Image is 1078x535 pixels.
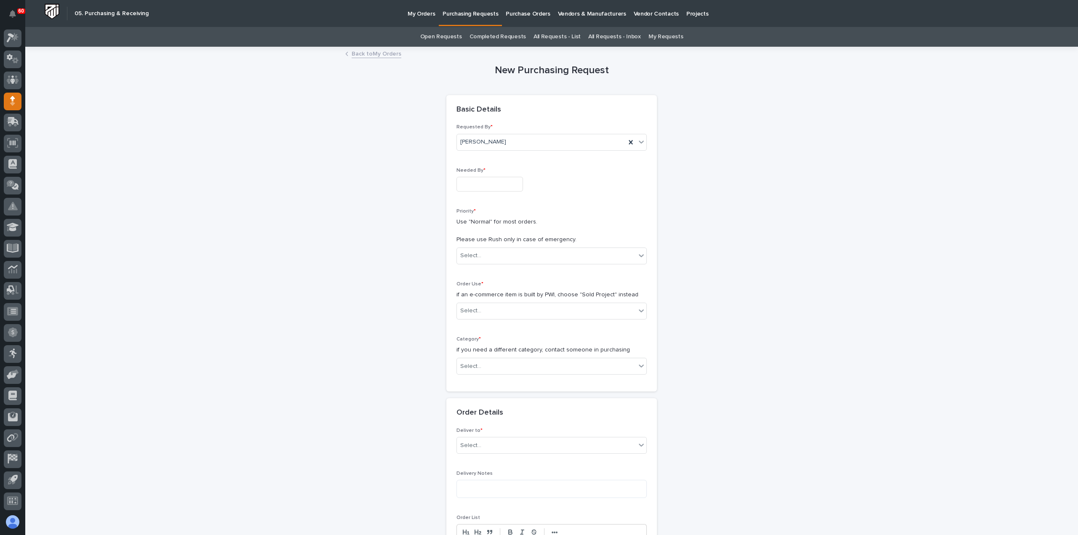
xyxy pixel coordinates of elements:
[456,515,480,520] span: Order List
[456,282,483,287] span: Order Use
[460,138,506,146] span: [PERSON_NAME]
[456,408,503,418] h2: Order Details
[11,10,21,24] div: Notifications60
[456,471,493,476] span: Delivery Notes
[456,218,647,244] p: Use "Normal" for most orders. Please use Rush only in case of emergency.
[460,251,481,260] div: Select...
[588,27,641,47] a: All Requests - Inbox
[4,5,21,23] button: Notifications
[456,290,647,299] p: if an e-commerce item is built by PWI, choose "Sold Project" instead
[460,441,481,450] div: Select...
[456,209,476,214] span: Priority
[460,306,481,315] div: Select...
[75,10,149,17] h2: 05. Purchasing & Receiving
[4,513,21,531] button: users-avatar
[534,27,581,47] a: All Requests - List
[446,64,657,77] h1: New Purchasing Request
[456,346,647,354] p: if you need a different category, contact someone in purchasing
[456,337,481,342] span: Category
[352,48,401,58] a: Back toMy Orders
[44,4,60,19] img: Workspace Logo
[19,8,24,14] p: 60
[420,27,462,47] a: Open Requests
[648,27,683,47] a: My Requests
[460,362,481,371] div: Select...
[456,105,501,114] h2: Basic Details
[470,27,526,47] a: Completed Requests
[456,428,483,433] span: Deliver to
[456,125,493,130] span: Requested By
[456,168,486,173] span: Needed By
